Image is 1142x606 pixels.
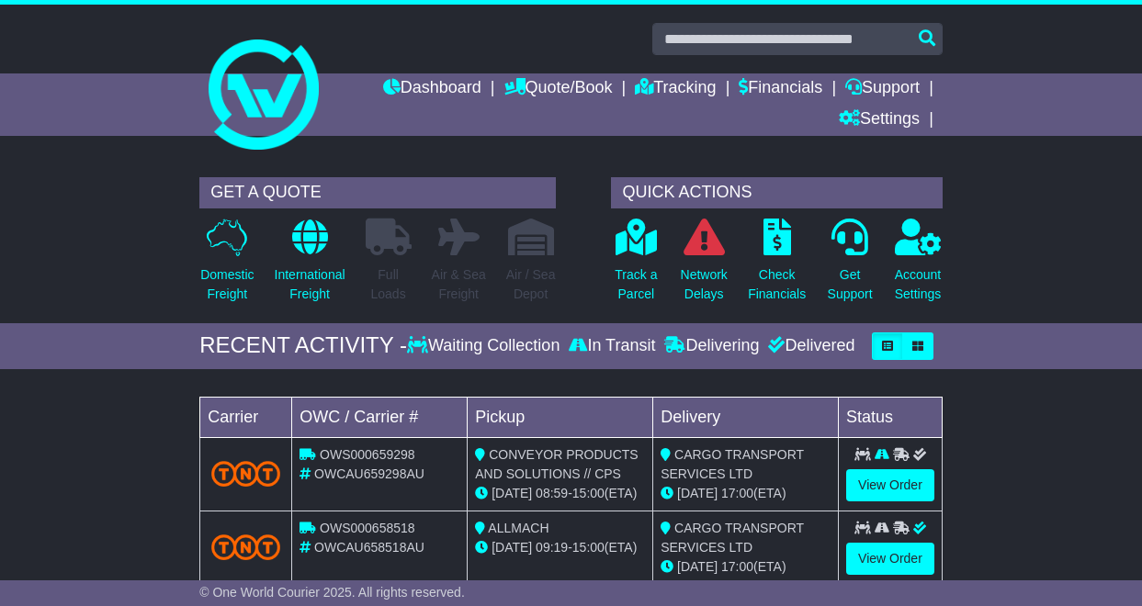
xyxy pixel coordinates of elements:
[536,540,568,555] span: 09:19
[747,218,807,314] a: CheckFinancials
[475,484,645,503] div: - (ETA)
[492,486,532,500] span: [DATE]
[661,521,804,555] span: CARGO TRANSPORT SERVICES LTD
[504,73,613,105] a: Quote/Book
[475,538,645,557] div: - (ETA)
[721,559,753,574] span: 17:00
[407,336,564,356] div: Waiting Collection
[200,397,292,437] td: Carrier
[653,397,839,437] td: Delivery
[199,218,254,314] a: DomesticFreight
[615,265,657,304] p: Track a Parcel
[845,73,920,105] a: Support
[432,265,486,304] p: Air & Sea Freight
[680,218,729,314] a: NetworkDelays
[846,543,934,575] a: View Order
[320,521,415,535] span: OWS000658518
[366,265,412,304] p: Full Loads
[677,559,718,574] span: [DATE]
[488,521,548,535] span: ALLMACH
[677,486,718,500] span: [DATE]
[292,397,468,437] td: OWC / Carrier #
[748,265,806,304] p: Check Financials
[661,484,831,503] div: (ETA)
[274,218,346,314] a: InternationalFreight
[895,265,942,304] p: Account Settings
[660,336,763,356] div: Delivering
[572,486,605,500] span: 15:00
[199,332,407,359] div: RECENT ACTIVITY -
[572,540,605,555] span: 15:00
[721,486,753,500] span: 17:00
[635,73,716,105] a: Tracking
[846,469,934,501] a: View Order
[661,557,831,577] div: (ETA)
[894,218,943,314] a: AccountSettings
[199,585,465,600] span: © One World Courier 2025. All rights reserved.
[739,73,822,105] a: Financials
[536,486,568,500] span: 08:59
[839,105,920,136] a: Settings
[681,265,728,304] p: Network Delays
[211,534,280,559] img: TNT_Domestic.png
[611,177,942,208] div: QUICK ACTIONS
[314,466,424,481] span: OWCAU659298AU
[320,447,415,462] span: OWS000659298
[614,218,658,314] a: Track aParcel
[211,461,280,486] img: TNT_Domestic.png
[828,265,873,304] p: Get Support
[763,336,854,356] div: Delivered
[506,265,556,304] p: Air / Sea Depot
[314,540,424,555] span: OWCAU658518AU
[199,177,556,208] div: GET A QUOTE
[839,397,943,437] td: Status
[475,447,638,481] span: CONVEYOR PRODUCTS AND SOLUTIONS // CPS
[564,336,660,356] div: In Transit
[492,540,532,555] span: [DATE]
[827,218,874,314] a: GetSupport
[383,73,481,105] a: Dashboard
[468,397,653,437] td: Pickup
[275,265,345,304] p: International Freight
[200,265,254,304] p: Domestic Freight
[661,447,804,481] span: CARGO TRANSPORT SERVICES LTD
